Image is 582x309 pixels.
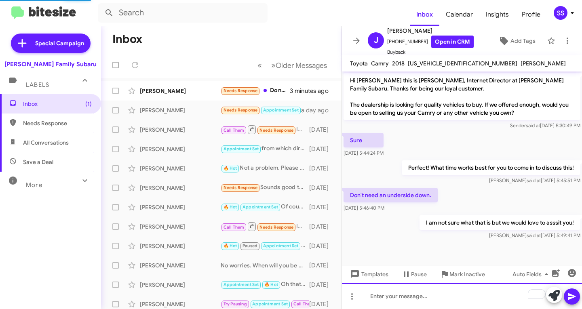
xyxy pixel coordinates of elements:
div: SS [554,6,567,20]
span: 🔥 Hot [224,204,237,210]
span: Appointment Set [263,243,299,248]
div: [PERSON_NAME] [140,242,221,250]
button: Next [266,57,332,74]
div: [DATE] [309,261,335,269]
p: Sure [344,133,384,147]
div: Not a problem. Talk to you then! [221,241,309,250]
div: [PERSON_NAME] [140,106,221,114]
div: a day ago [301,106,335,114]
span: said at [527,232,541,238]
p: Perfect! What time works best for you to come in to discuss this! [402,160,580,175]
span: Appointment Set [252,301,288,307]
h1: Inbox [112,33,142,46]
span: 🔥 Hot [224,166,237,171]
p: I am not sure what that is but we would love to asssit you! [420,215,580,230]
span: Needs Response [224,185,258,190]
div: [PERSON_NAME] [140,281,221,289]
span: 🔥 Hot [264,282,278,287]
div: Inbound Call [221,124,309,135]
div: from which direction will you be coming from? [221,144,309,153]
div: [DATE] [309,242,335,250]
div: [DATE] [309,145,335,153]
span: said at [526,122,540,128]
span: Auto Fields [512,267,551,282]
span: Call Them [293,301,314,307]
div: Yes sir. Trey is ready to assist you! We will talk to you then! [221,299,309,309]
span: Save a Deal [23,158,53,166]
button: Add Tags [489,34,543,48]
div: [DATE] [309,184,335,192]
div: Oh that would be perfect! What time [DATE] would work for you? [221,280,309,289]
span: Mark Inactive [449,267,485,282]
div: [DATE] [309,300,335,308]
span: Sender [DATE] 5:30:49 PM [510,122,580,128]
div: Don't need an underside down. [221,86,290,95]
span: 2018 [392,60,405,67]
a: Insights [479,3,515,26]
span: Add Tags [510,34,536,48]
div: Not going to reschedule at this point. Thank you for reaching out [221,105,301,115]
button: Auto Fields [506,267,558,282]
span: » [271,60,276,70]
a: Calendar [439,3,479,26]
span: [PHONE_NUMBER] [387,36,474,48]
span: Paused [242,243,257,248]
div: [PERSON_NAME] [140,223,221,231]
div: [PERSON_NAME] [140,87,221,95]
span: [US_VEHICLE_IDENTIFICATION_NUMBER] [408,60,517,67]
span: Toyota [350,60,368,67]
span: (1) [85,100,92,108]
button: Mark Inactive [433,267,491,282]
div: [PERSON_NAME] [140,126,221,134]
button: Pause [395,267,433,282]
span: Older Messages [276,61,327,70]
span: Labels [26,81,49,88]
span: Buyback [387,48,474,56]
span: Profile [515,3,547,26]
span: All Conversations [23,139,69,147]
p: Don't need an underside down. [344,188,438,202]
span: Try Pausing [224,301,247,307]
span: Appointment Set [224,282,259,287]
span: Call Them [224,128,245,133]
div: [DATE] [309,223,335,231]
div: 3 minutes ago [290,87,335,95]
span: More [26,181,42,189]
a: Inbox [410,3,439,26]
div: [PERSON_NAME] Family Subaru [4,60,97,68]
span: Pause [411,267,427,282]
span: Needs Response [224,107,258,113]
button: Templates [342,267,395,282]
button: Previous [253,57,267,74]
p: Hi [PERSON_NAME] this is [PERSON_NAME], Internet Director at [PERSON_NAME] Family Subaru. Thanks ... [344,73,580,120]
div: [PERSON_NAME] [140,184,221,192]
span: Needs Response [224,88,258,93]
span: Appointment Set [242,204,278,210]
div: Not a problem. Please ask for my product specalist [PERSON_NAME]. [221,164,309,173]
div: [DATE] [309,281,335,289]
span: [PERSON_NAME] [521,60,566,67]
input: Search [98,3,268,23]
span: [DATE] 5:44:24 PM [344,150,384,156]
button: SS [547,6,573,20]
span: [PERSON_NAME] [387,26,474,36]
div: [PERSON_NAME] [140,164,221,172]
div: Of course! [221,202,309,212]
div: No worries. When will you be coming back to [GEOGRAPHIC_DATA]? [221,261,309,269]
div: [DATE] [309,126,335,134]
span: [PERSON_NAME] [DATE] 5:45:51 PM [489,177,580,183]
a: Special Campaign [11,34,91,53]
span: Appointment Set [224,146,259,151]
a: Open in CRM [431,36,474,48]
span: Camry [371,60,389,67]
span: [DATE] 5:46:40 PM [344,205,384,211]
span: Inbox [23,100,92,108]
div: [PERSON_NAME] [140,261,221,269]
span: Call Them [224,225,245,230]
span: said at [527,177,541,183]
span: [PERSON_NAME] [DATE] 5:49:41 PM [489,232,580,238]
span: Templates [348,267,388,282]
